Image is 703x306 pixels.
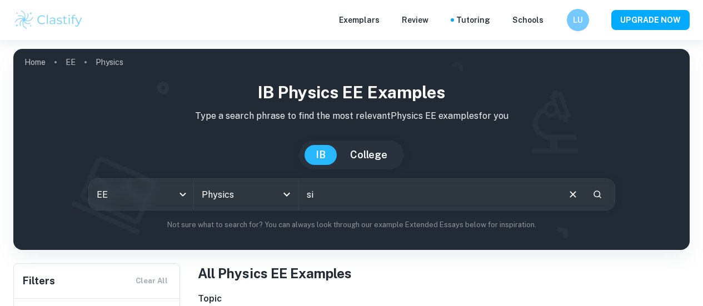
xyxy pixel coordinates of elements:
[611,10,690,30] button: UPGRADE NOW
[13,49,690,250] img: profile cover
[22,109,681,123] p: Type a search phrase to find the most relevant Physics EE examples for you
[305,145,337,165] button: IB
[66,54,76,70] a: EE
[456,14,490,26] a: Tutoring
[96,56,123,68] p: Physics
[22,80,681,105] h1: IB Physics EE examples
[23,273,55,289] h6: Filters
[299,179,558,210] input: E.g. harmonic motion analysis, light diffraction experiments, sliding objects down a ramp...
[402,14,428,26] p: Review
[552,17,558,23] button: Help and Feedback
[562,184,584,205] button: Clear
[198,263,690,283] h1: All Physics EE Examples
[512,14,544,26] a: Schools
[339,14,380,26] p: Exemplars
[24,54,46,70] a: Home
[89,179,193,210] div: EE
[22,219,681,230] p: Not sure what to search for? You can always look through our example Extended Essays below for in...
[567,9,589,31] button: LU
[572,14,585,26] h6: LU
[13,9,84,31] img: Clastify logo
[339,145,398,165] button: College
[588,185,607,204] button: Search
[198,292,690,305] h6: Topic
[279,187,295,202] button: Open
